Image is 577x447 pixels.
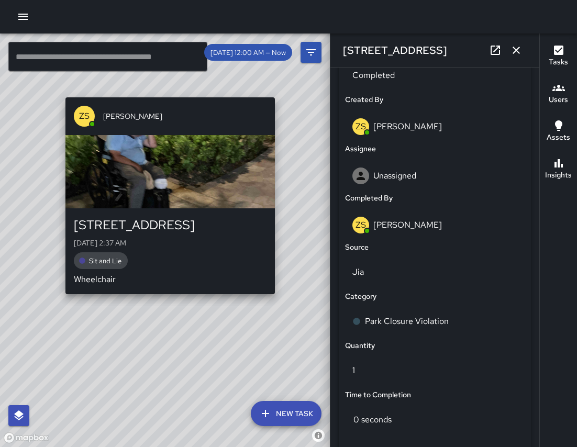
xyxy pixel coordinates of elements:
p: Completed [352,69,517,82]
p: [PERSON_NAME] [373,121,442,132]
button: New Task [251,401,321,426]
span: [DATE] 12:00 AM — Now [204,48,292,57]
p: ZS [356,120,366,133]
button: Assets [540,113,577,151]
button: Users [540,75,577,113]
p: [DATE] 2:37 AM [74,238,267,248]
button: Insights [540,151,577,188]
p: ZS [79,110,90,122]
p: Unassigned [373,170,416,181]
h6: [STREET_ADDRESS] [343,42,447,59]
span: [PERSON_NAME] [103,111,267,121]
p: 1 [352,364,517,377]
h6: Source [345,242,369,253]
p: ZS [356,219,366,231]
h6: Category [345,291,376,303]
h6: Assignee [345,143,376,155]
p: [PERSON_NAME] [373,219,442,230]
p: 0 seconds [353,414,392,425]
h6: Quantity [345,340,375,352]
p: Wheelchair [74,273,267,286]
h6: Insights [545,170,572,181]
button: Tasks [540,38,577,75]
h6: Created By [345,94,383,106]
div: [STREET_ADDRESS] [74,217,267,233]
button: Filters [301,42,321,63]
h6: Users [549,94,568,106]
p: Park Closure Violation [365,315,449,328]
h6: Completed By [345,193,393,204]
h6: Assets [547,132,570,143]
h6: Tasks [549,57,568,68]
button: ZS[PERSON_NAME][STREET_ADDRESS][DATE] 2:37 AMSit and LieWheelchair [65,97,275,294]
p: Jia [352,266,517,278]
h6: Time to Completion [345,389,411,401]
span: Sit and Lie [83,256,128,265]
